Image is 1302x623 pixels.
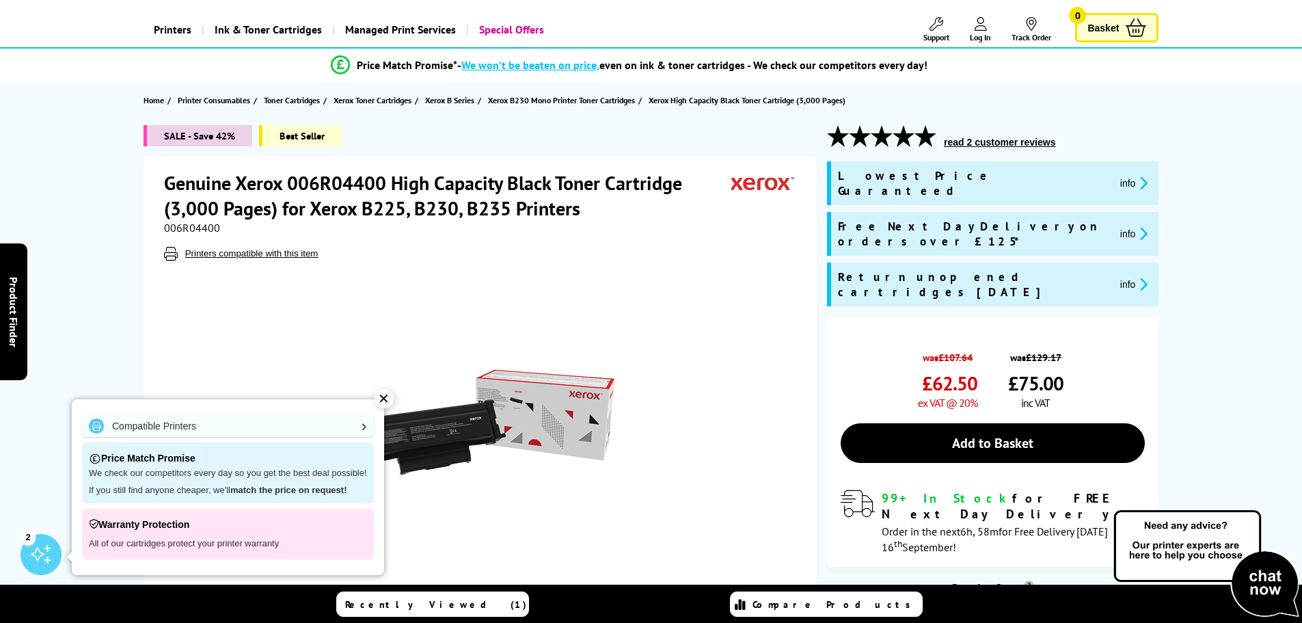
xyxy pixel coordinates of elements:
[752,598,918,611] span: Compare Products
[144,12,202,47] a: Printers
[345,598,527,611] span: Recently Viewed (1)
[181,248,323,259] button: Printers compatible with this item
[215,12,322,47] span: Ink & Toner Cartridges
[332,12,466,47] a: Managed Print Services
[841,423,1145,463] a: Add to Basket
[731,170,794,196] img: Xerox
[425,93,478,107] a: Xerox B Series
[202,12,332,47] a: Ink & Toner Cartridges
[357,58,457,72] span: Price Match Promise*
[1012,17,1051,42] a: Track Order
[178,93,254,107] a: Printer Consumables
[164,221,220,235] span: 006R04400
[1021,396,1050,410] span: inc VAT
[649,93,849,107] a: Xerox High Capacity Black Toner Cartridge (3,000 Pages)
[144,93,167,107] a: Home
[1116,226,1152,241] button: promo-description
[7,276,21,347] span: Product Finder
[164,170,731,221] h1: Genuine Xerox 006R04400 High Capacity Black Toner Cartridge (3,000 Pages) for Xerox B225, B230, B...
[466,12,554,47] a: Special Offers
[970,32,991,42] span: Log In
[89,449,367,468] p: Price Match Promise
[923,17,949,42] a: Support
[923,32,949,42] span: Support
[894,538,902,550] sup: th
[940,136,1059,148] button: read 2 customer reviews
[144,125,252,146] span: SALE - Save 42%
[838,219,1109,249] span: Free Next Day Delivery on orders over £125*
[918,344,977,364] span: was
[1116,175,1152,191] button: promo-description
[1087,18,1119,37] span: Basket
[970,17,991,42] a: Log In
[21,529,36,544] div: 2
[264,93,323,107] a: Toner Cartridges
[89,534,367,553] p: All of our cartridges protect your printer warranty
[960,525,999,538] span: 6h, 58m
[882,525,1108,554] span: Order in the next for Free Delivery [DATE] 16 September!
[264,93,320,107] span: Toner Cartridges
[82,415,374,437] a: Compatible Printers
[336,592,529,617] a: Recently Viewed (1)
[259,125,342,146] span: Best Seller
[334,93,411,107] span: Xerox Toner Cartridges
[827,581,1158,594] div: Running Costs
[1008,344,1063,364] span: was
[89,468,367,479] p: We check our competitors every day so you get the best deal possible!
[111,53,1148,77] li: modal_Promise
[348,288,616,556] img: Xerox 006R04400 High Capacity Black Toner Cartridge (3,000 Pages)
[144,93,164,107] span: Home
[649,93,845,107] span: Xerox High Capacity Black Toner Cartridge (3,000 Pages)
[922,371,977,396] span: £62.50
[89,485,367,496] p: If you still find anyone cheaper, we'll
[1008,371,1063,396] span: £75.00
[178,93,250,107] span: Printer Consumables
[1116,276,1152,292] button: promo-description
[1024,581,1034,591] sup: Cost per page
[1026,351,1061,364] strike: £129.17
[89,516,367,534] p: Warranty Protection
[425,93,474,107] span: Xerox B Series
[838,269,1109,300] span: Return unopened cartridges [DATE]
[230,485,347,495] strong: match the price on request!
[1111,508,1302,620] img: Open Live Chat window
[938,351,973,364] strike: £107.64
[918,396,977,410] span: ex VAT @ 20%
[488,93,635,107] span: Xerox B230 Mono Printer Toner Cartridges
[882,490,1145,522] div: for FREE Next Day Delivery
[334,93,415,107] a: Xerox Toner Cartridges
[488,93,638,107] a: Xerox B230 Mono Printer Toner Cartridges
[841,490,1145,553] div: modal_delivery
[1069,7,1086,24] span: 0
[838,168,1109,198] span: Lowest Price Guaranteed
[1075,13,1158,42] a: Basket 0
[461,58,599,72] span: We won’t be beaten on price,
[457,58,927,72] div: - even on ink & toner cartridges - We check our competitors every day!
[375,389,394,408] div: ✕
[730,592,923,617] a: Compare Products
[882,490,1012,506] span: 99+ In Stock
